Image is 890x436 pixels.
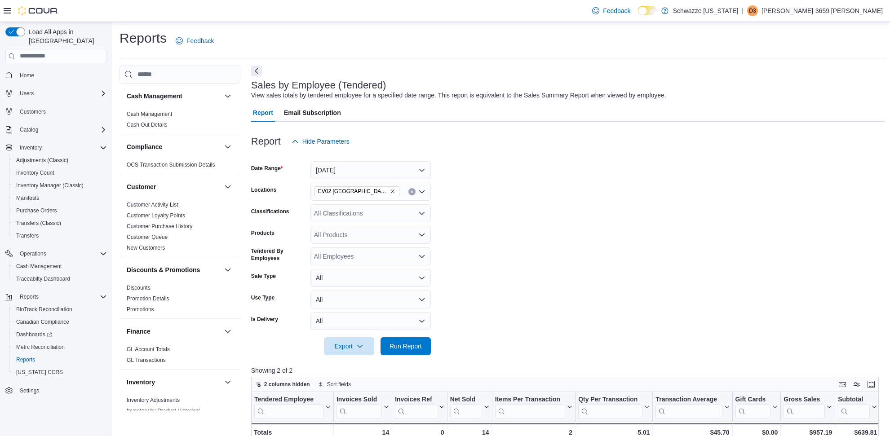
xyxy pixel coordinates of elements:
span: Inventory Adjustments [127,396,180,404]
span: Operations [16,248,107,259]
span: Inventory by Product Historical [127,407,200,414]
button: Subtotal [838,395,877,418]
a: Cash Out Details [127,122,168,128]
span: Traceabilty Dashboard [13,273,107,284]
button: Open list of options [418,253,425,260]
span: Customers [16,106,107,117]
div: Danielle-3659 Cox [747,5,758,16]
button: Open list of options [418,210,425,217]
span: New Customers [127,244,165,251]
a: Canadian Compliance [13,317,73,327]
label: Classifications [251,208,289,215]
img: Cova [18,6,58,15]
span: Canadian Compliance [16,318,69,326]
p: Showing 2 of 2 [251,366,885,375]
div: Cash Management [120,109,240,134]
button: Compliance [127,142,221,151]
button: Run Report [381,337,431,355]
label: Tendered By Employees [251,247,307,262]
button: Discounts & Promotions [222,264,233,275]
button: Catalog [16,124,42,135]
div: Discounts & Promotions [120,282,240,318]
div: Invoices Sold [337,395,382,404]
button: Canadian Compliance [9,316,111,328]
span: Reports [13,354,107,365]
button: Tendered Employee [254,395,331,418]
span: Operations [20,250,46,257]
button: Metrc Reconciliation [9,341,111,353]
a: Purchase Orders [13,205,61,216]
span: Washington CCRS [13,367,107,378]
span: Catalog [16,124,107,135]
div: Customer [120,199,240,257]
span: Manifests [16,194,39,202]
span: EV02 Far NE Heights [314,186,399,196]
a: Cash Management [127,111,172,117]
button: Compliance [222,141,233,152]
a: Transfers (Classic) [13,218,65,229]
span: Purchase Orders [13,205,107,216]
div: Transaction Average [655,395,722,404]
button: Net Sold [450,395,489,418]
div: Invoices Ref [395,395,437,404]
a: Feedback [589,2,634,20]
span: GL Transactions [127,357,166,364]
span: Discounts [127,284,151,291]
a: Dashboards [13,329,56,340]
span: Customer Purchase History [127,223,193,230]
span: Home [16,70,107,81]
span: Transfers [13,230,107,241]
button: Transfers (Classic) [9,217,111,229]
a: Traceabilty Dashboard [13,273,74,284]
span: Inventory Manager (Classic) [13,180,107,191]
span: Users [16,88,107,99]
span: Transfers [16,232,39,239]
a: Reports [13,354,39,365]
span: Export [329,337,369,355]
span: Customers [20,108,46,115]
span: Email Subscription [284,104,341,122]
label: Date Range [251,165,283,172]
label: Use Type [251,294,275,301]
span: Hide Parameters [302,137,350,146]
div: Gross Sales [784,395,825,404]
button: Cash Management [9,260,111,273]
span: Promotion Details [127,295,169,302]
p: Schwazze [US_STATE] [673,5,739,16]
div: Compliance [120,159,240,174]
span: OCS Transaction Submission Details [127,161,215,168]
button: Display options [851,379,862,390]
button: Inventory [2,141,111,154]
button: Catalog [2,123,111,136]
span: Cash Out Details [127,121,168,128]
span: Manifests [13,193,107,203]
span: Feedback [186,36,214,45]
button: Inventory [222,377,233,388]
span: Users [20,90,34,97]
a: Inventory Manager (Classic) [13,180,87,191]
h3: Report [251,136,281,147]
span: Customer Activity List [127,201,178,208]
a: Customer Loyalty Points [127,212,185,219]
span: Dashboards [16,331,52,338]
a: Customers [16,106,49,117]
button: Discounts & Promotions [127,265,221,274]
button: Finance [222,326,233,337]
a: GL Account Totals [127,346,170,352]
a: Cash Management [13,261,65,272]
span: Reports [20,293,39,300]
span: Traceabilty Dashboard [16,275,70,282]
button: Remove EV02 Far NE Heights from selection in this group [390,189,395,194]
button: All [310,291,431,308]
button: Hide Parameters [288,132,353,150]
a: Inventory Count [13,167,58,178]
div: Invoices Sold [337,395,382,418]
a: Customer Queue [127,234,168,240]
a: GL Transactions [127,357,166,363]
button: 2 columns hidden [252,379,314,390]
a: Customer Activity List [127,202,178,208]
span: Home [20,72,34,79]
div: Net Sold [450,395,482,404]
